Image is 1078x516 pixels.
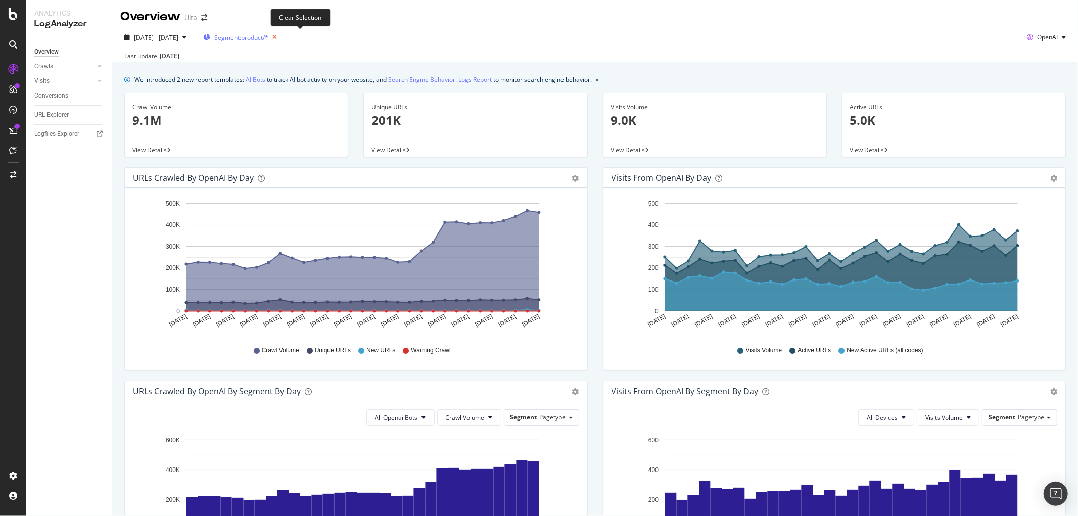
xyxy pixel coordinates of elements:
[905,313,925,329] text: [DATE]
[166,265,180,272] text: 200K
[132,146,167,154] span: View Details
[403,313,424,329] text: [DATE]
[166,466,180,474] text: 400K
[611,103,819,112] div: Visits Volume
[166,243,180,250] text: 300K
[648,466,658,474] text: 400
[717,313,737,329] text: [DATE]
[34,46,59,57] div: Overview
[764,313,784,329] text: [DATE]
[356,313,377,329] text: [DATE]
[1050,388,1057,395] div: gear
[1037,33,1058,41] span: OpenAI
[411,346,451,355] span: Warning Crawl
[168,313,188,329] text: [DATE]
[184,13,197,23] div: Ulta
[132,103,340,112] div: Crawl Volume
[124,74,1066,85] div: info banner
[593,72,601,87] button: close banner
[611,112,819,129] p: 9.0K
[834,313,855,329] text: [DATE]
[510,413,537,421] span: Segment
[648,437,658,444] text: 600
[787,313,808,329] text: [DATE]
[952,313,972,329] text: [DATE]
[798,346,831,355] span: Active URLs
[34,61,95,72] a: Crawls
[648,265,658,272] text: 200
[572,175,579,182] div: gear
[132,112,340,129] p: 9.1M
[176,308,180,315] text: 0
[612,196,1053,337] div: A chart.
[655,308,659,315] text: 0
[120,29,191,45] button: [DATE] - [DATE]
[380,313,400,329] text: [DATE]
[928,313,949,329] text: [DATE]
[497,313,518,329] text: [DATE]
[670,313,690,329] text: [DATE]
[648,286,658,293] text: 100
[975,313,996,329] text: [DATE]
[201,14,207,21] div: arrow-right-arrow-left
[450,313,471,329] text: [DATE]
[239,313,259,329] text: [DATE]
[166,437,180,444] text: 600K
[474,313,494,329] text: [DATE]
[34,61,53,72] div: Crawls
[917,409,979,426] button: Visits Volume
[133,196,575,337] svg: A chart.
[34,129,105,139] a: Logfiles Explorer
[746,346,782,355] span: Visits Volume
[166,497,180,504] text: 200K
[366,346,395,355] span: New URLs
[134,33,178,42] span: [DATE] - [DATE]
[1023,29,1070,45] button: OpenAI
[315,346,351,355] span: Unique URLs
[446,413,485,422] span: Crawl Volume
[925,413,963,422] span: Visits Volume
[847,346,923,355] span: New Active URLs (all codes)
[648,200,658,207] text: 500
[612,386,759,396] div: Visits from OpenAI By Segment By Day
[271,9,331,26] div: Clear Selection
[850,103,1058,112] div: Active URLs
[999,313,1019,329] text: [DATE]
[34,110,69,120] div: URL Explorer
[34,18,104,30] div: LogAnalyzer
[1044,482,1068,506] div: Open Intercom Messenger
[881,313,902,329] text: [DATE]
[437,409,501,426] button: Crawl Volume
[133,173,254,183] div: URLs Crawled by OpenAI by day
[124,52,179,61] div: Last update
[646,313,667,329] text: [DATE]
[811,313,831,329] text: [DATE]
[286,313,306,329] text: [DATE]
[309,313,330,329] text: [DATE]
[34,129,79,139] div: Logfiles Explorer
[262,346,299,355] span: Crawl Volume
[989,413,1015,421] span: Segment
[34,90,68,101] div: Conversions
[850,146,884,154] span: View Details
[215,313,235,329] text: [DATE]
[427,313,447,329] text: [DATE]
[192,313,212,329] text: [DATE]
[34,8,104,18] div: Analytics
[540,413,566,421] span: Pagetype
[366,409,435,426] button: All Openai Bots
[34,76,95,86] a: Visits
[850,112,1058,129] p: 5.0K
[333,313,353,329] text: [DATE]
[34,46,105,57] a: Overview
[612,173,712,183] div: Visits from OpenAI by day
[867,413,898,422] span: All Devices
[1018,413,1044,421] span: Pagetype
[858,409,914,426] button: All Devices
[214,33,268,42] span: Segment: product/*
[371,146,406,154] span: View Details
[134,74,592,85] div: We introduced 2 new report templates: to track AI bot activity on your website, and to monitor se...
[648,497,658,504] text: 200
[34,76,50,86] div: Visits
